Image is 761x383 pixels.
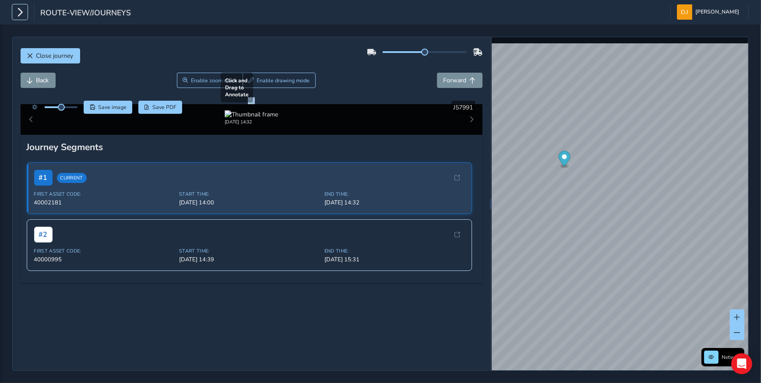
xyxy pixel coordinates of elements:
button: [PERSON_NAME] [677,4,742,20]
span: Enable drawing mode [257,77,310,84]
span: # 2 [34,227,53,242]
button: Close journey [21,48,80,63]
button: Back [21,73,56,88]
span: [DATE] 14:39 [179,256,319,264]
button: PDF [138,101,183,114]
span: Network [722,354,742,361]
span: 40002181 [34,199,174,207]
span: First Asset Code: [34,248,174,254]
div: Journey Segments [27,141,476,153]
img: Thumbnail frame [225,110,278,119]
span: [PERSON_NAME] [695,4,739,20]
span: First Asset Code: [34,191,174,197]
span: Save image [98,104,127,111]
span: Save PDF [152,104,176,111]
span: [DATE] 14:00 [179,199,319,207]
div: Open Intercom Messenger [731,353,752,374]
span: Current [57,173,87,183]
span: [DATE] 15:31 [324,256,465,264]
span: J57991 [454,103,473,112]
span: route-view/journeys [40,7,131,20]
button: Save [84,101,132,114]
span: # 1 [34,170,53,186]
span: Start Time: [179,248,319,254]
div: Map marker [559,151,571,169]
button: Draw [243,73,316,88]
button: Zoom [177,73,243,88]
span: Forward [444,76,467,84]
span: End Time: [324,248,465,254]
span: Start Time: [179,191,319,197]
span: Enable zoom mode [191,77,237,84]
span: Back [36,76,49,84]
span: End Time: [324,191,465,197]
div: [DATE] 14:32 [225,119,278,125]
span: Close journey [36,52,74,60]
button: Forward [437,73,483,88]
span: 40000995 [34,256,174,264]
span: [DATE] 14:32 [324,199,465,207]
img: diamond-layout [677,4,692,20]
